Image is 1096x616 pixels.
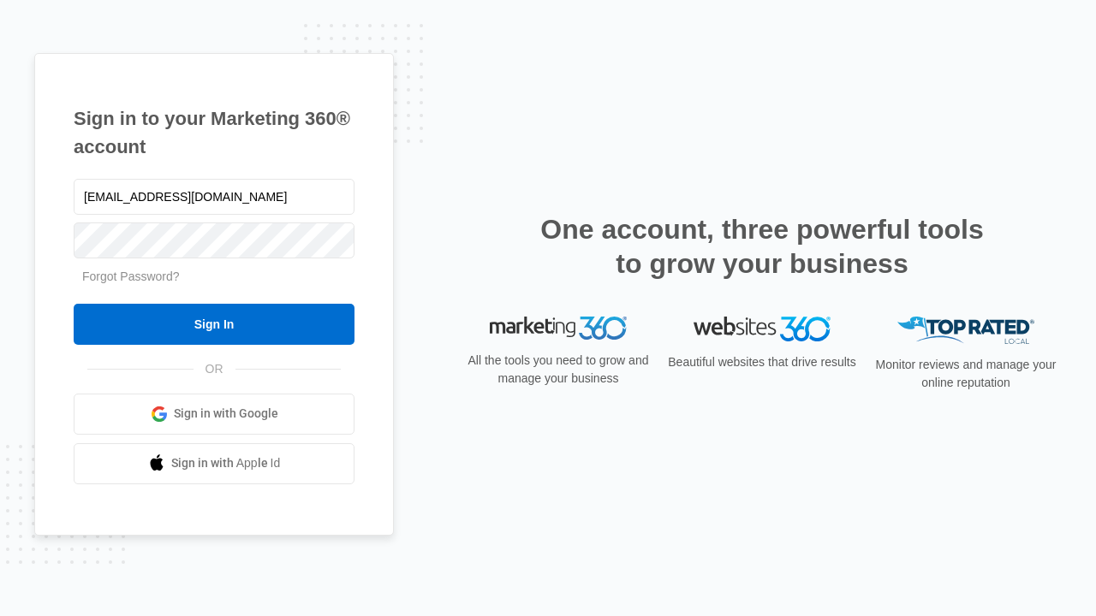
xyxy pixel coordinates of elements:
[74,443,354,484] a: Sign in with Apple Id
[74,179,354,215] input: Email
[897,317,1034,345] img: Top Rated Local
[74,104,354,161] h1: Sign in to your Marketing 360® account
[174,405,278,423] span: Sign in with Google
[74,304,354,345] input: Sign In
[870,356,1062,392] p: Monitor reviews and manage your online reputation
[535,212,989,281] h2: One account, three powerful tools to grow your business
[490,317,627,341] img: Marketing 360
[82,269,180,283] a: Forgot Password?
[666,353,858,371] p: Beautiful websites that drive results
[462,352,654,388] p: All the tools you need to grow and manage your business
[171,454,281,472] span: Sign in with Apple Id
[194,360,235,378] span: OR
[74,394,354,435] a: Sign in with Google
[694,317,831,341] img: Websites 360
